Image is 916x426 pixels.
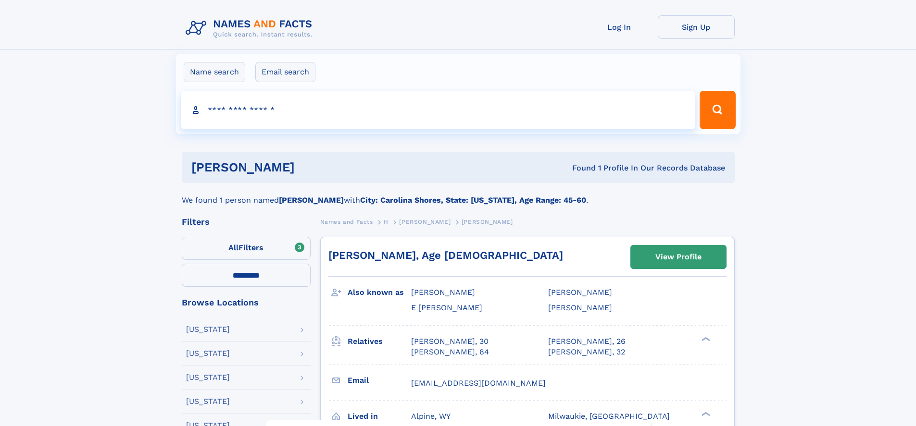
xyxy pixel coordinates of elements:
h3: Lived in [348,408,411,425]
label: Filters [182,237,311,260]
div: [US_STATE] [186,350,230,357]
label: Name search [184,62,245,82]
span: Milwaukie, [GEOGRAPHIC_DATA] [548,412,670,421]
div: We found 1 person named with . [182,183,735,206]
button: Search Button [700,91,735,129]
span: [PERSON_NAME] [548,303,612,312]
div: [US_STATE] [186,398,230,405]
h3: Also known as [348,284,411,301]
div: View Profile [655,246,702,268]
h3: Relatives [348,333,411,350]
a: [PERSON_NAME], 26 [548,336,626,347]
span: [PERSON_NAME] [548,288,612,297]
span: [EMAIL_ADDRESS][DOMAIN_NAME] [411,378,546,388]
h1: [PERSON_NAME] [191,161,434,173]
span: All [228,243,238,252]
div: [US_STATE] [186,374,230,381]
div: Found 1 Profile In Our Records Database [433,163,725,173]
div: ❯ [699,411,711,417]
a: [PERSON_NAME] [399,216,451,228]
a: [PERSON_NAME], Age [DEMOGRAPHIC_DATA] [328,249,563,261]
div: Filters [182,218,311,226]
a: H [384,216,389,228]
span: [PERSON_NAME] [462,219,513,225]
b: [PERSON_NAME] [279,195,344,205]
div: [US_STATE] [186,326,230,333]
input: search input [181,91,696,129]
div: Browse Locations [182,298,311,307]
span: [PERSON_NAME] [399,219,451,225]
span: Alpine, WY [411,412,451,421]
a: [PERSON_NAME], 32 [548,347,625,357]
label: Email search [255,62,315,82]
a: [PERSON_NAME], 30 [411,336,489,347]
div: ❯ [699,336,711,342]
a: Log In [581,15,658,39]
a: Sign Up [658,15,735,39]
span: H [384,219,389,225]
a: [PERSON_NAME], 84 [411,347,489,357]
h3: Email [348,372,411,389]
b: City: Carolina Shores, State: [US_STATE], Age Range: 45-60 [360,195,586,205]
a: Names and Facts [320,216,373,228]
span: E [PERSON_NAME] [411,303,482,312]
span: [PERSON_NAME] [411,288,475,297]
a: View Profile [631,245,726,268]
img: Logo Names and Facts [182,15,320,41]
